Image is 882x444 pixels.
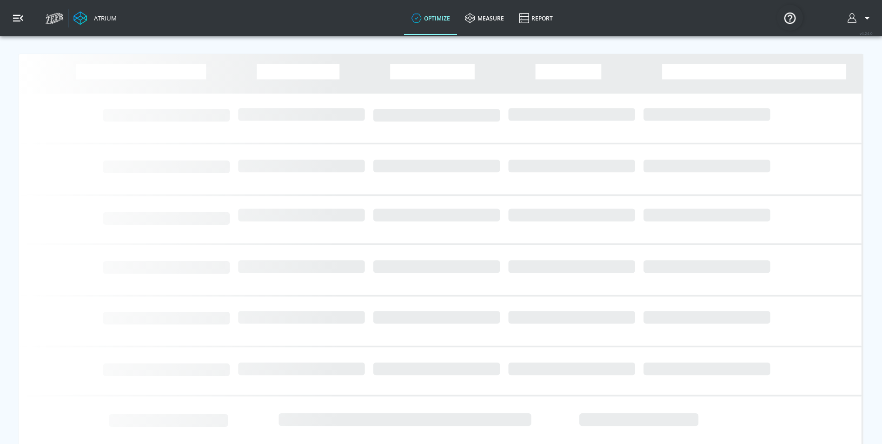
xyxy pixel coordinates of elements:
a: Report [511,1,560,35]
span: v 4.24.0 [860,31,873,36]
a: Atrium [73,11,117,25]
div: Atrium [90,14,117,22]
a: measure [458,1,511,35]
a: optimize [404,1,458,35]
button: Open Resource Center [777,5,803,31]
